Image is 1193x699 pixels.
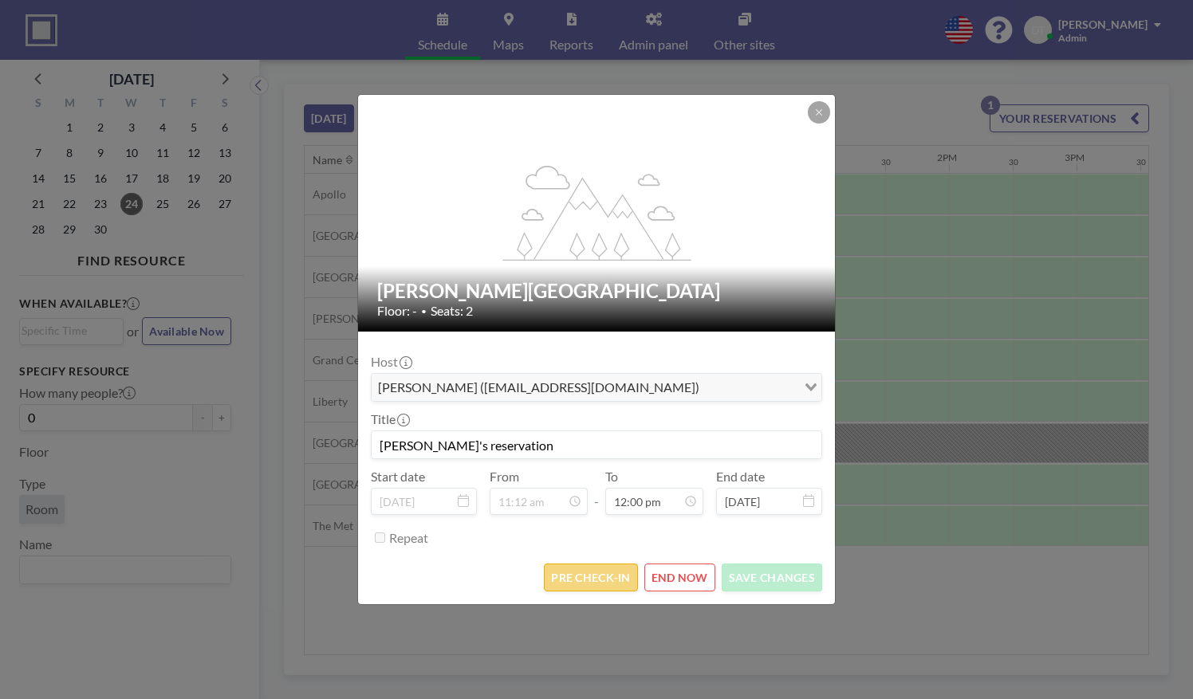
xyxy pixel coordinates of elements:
[372,431,821,458] input: (No title)
[644,564,715,591] button: END NOW
[704,377,795,398] input: Search for option
[371,411,408,427] label: Title
[421,305,427,317] span: •
[372,374,821,401] div: Search for option
[594,474,599,509] span: -
[722,564,822,591] button: SAVE CHANGES
[716,469,765,485] label: End date
[389,530,428,546] label: Repeat
[605,469,618,485] label: To
[377,279,817,303] h2: [PERSON_NAME][GEOGRAPHIC_DATA]
[371,469,425,485] label: Start date
[375,377,703,398] span: [PERSON_NAME] ([EMAIL_ADDRESS][DOMAIN_NAME])
[431,303,473,319] span: Seats: 2
[371,354,411,370] label: Host
[503,164,691,260] g: flex-grow: 1.2;
[490,469,519,485] label: From
[544,564,637,591] button: PRE CHECK-IN
[377,303,417,319] span: Floor: -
